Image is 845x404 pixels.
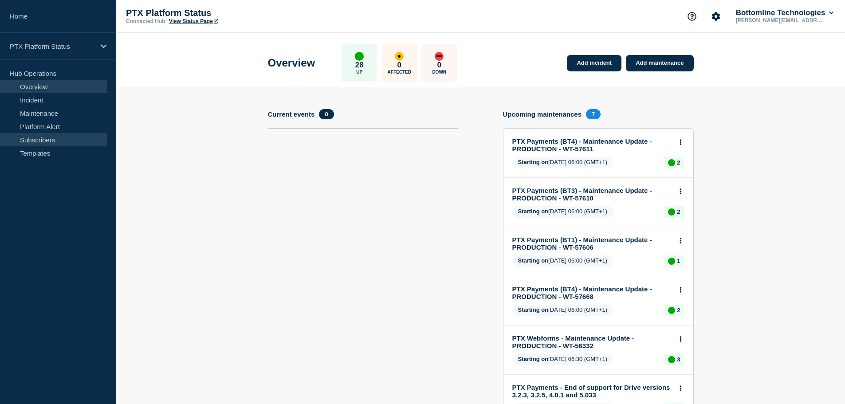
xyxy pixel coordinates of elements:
[734,17,826,24] p: [PERSON_NAME][EMAIL_ADDRESS][PERSON_NAME][DOMAIN_NAME]
[126,18,165,24] p: Connected Hub
[437,61,441,70] p: 0
[668,307,675,314] div: up
[512,255,613,267] span: [DATE] 06:00 (GMT+1)
[677,307,680,314] p: 2
[512,285,672,300] a: PTX Payments (BT4) - Maintenance Update - PRODUCTION - WT-57668
[567,55,621,71] a: Add incident
[668,258,675,265] div: up
[435,52,444,61] div: down
[512,384,672,399] a: PTX Payments - End of support for Drive versions 3.2.3, 3.2.5, 4.0.1 and 5.033
[518,208,549,215] span: Starting on
[677,208,680,215] p: 2
[355,52,364,61] div: up
[668,159,675,166] div: up
[512,206,613,218] span: [DATE] 06:00 (GMT+1)
[169,18,218,24] a: View Status Page
[319,109,334,119] span: 0
[388,70,411,75] p: Affected
[432,70,446,75] p: Down
[518,159,549,165] span: Starting on
[626,55,693,71] a: Add maintenance
[512,305,613,316] span: [DATE] 06:00 (GMT+1)
[10,43,95,50] p: PTX Platform Status
[512,236,672,251] a: PTX Payments (BT1) - Maintenance Update - PRODUCTION - WT-57606
[268,57,315,69] h1: Overview
[356,70,362,75] p: Up
[518,356,549,362] span: Starting on
[397,61,401,70] p: 0
[355,61,364,70] p: 28
[586,109,601,119] span: 7
[395,52,404,61] div: affected
[677,356,680,363] p: 3
[734,8,835,17] button: Bottomline Technologies
[512,137,672,153] a: PTX Payments (BT4) - Maintenance Update - PRODUCTION - WT-57611
[518,306,549,313] span: Starting on
[503,110,582,118] h4: Upcoming maintenances
[268,110,315,118] h4: Current events
[126,8,303,18] p: PTX Platform Status
[512,334,672,349] a: PTX Webforms - Maintenance Update - PRODUCTION - WT-56332
[683,7,701,26] button: Support
[668,208,675,216] div: up
[512,187,672,202] a: PTX Payments (BT3) - Maintenance Update - PRODUCTION - WT-57610
[518,257,549,264] span: Starting on
[668,356,675,363] div: up
[677,258,680,264] p: 1
[677,159,680,166] p: 2
[512,354,613,365] span: [DATE] 06:30 (GMT+1)
[512,157,613,169] span: [DATE] 06:00 (GMT+1)
[707,7,725,26] button: Account settings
